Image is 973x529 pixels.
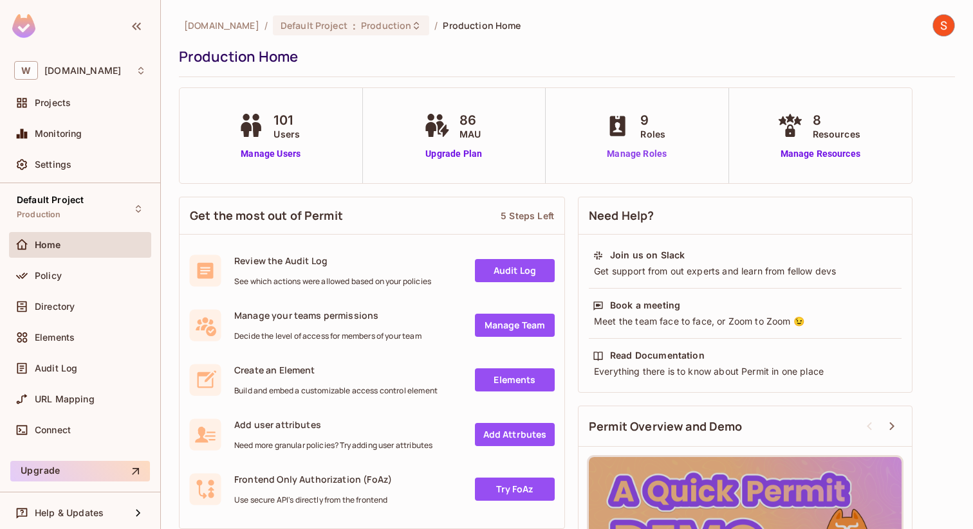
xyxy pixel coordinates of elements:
li: / [434,19,438,31]
span: Connect [35,425,71,435]
a: Try FoAz [475,478,555,501]
span: Manage your teams permissions [234,309,422,321]
div: Production Home [179,47,949,66]
div: Book a meeting [610,299,680,312]
span: Help & Updates [35,508,104,518]
span: Policy [35,271,62,281]
span: : [352,21,357,31]
span: Frontend Only Authorization (FoAz) [234,473,392,485]
li: / [264,19,268,31]
a: Audit Log [475,259,555,282]
span: Monitoring [35,129,82,139]
span: Settings [35,159,71,170]
span: Home [35,240,61,250]
a: Upgrade Plan [421,147,487,161]
a: Manage Users [235,147,306,161]
div: 5 Steps Left [501,210,554,222]
a: Manage Roles [602,147,672,161]
div: Join us on Slack [610,249,685,262]
span: 101 [273,111,300,130]
span: Production [17,210,61,220]
span: Add user attributes [234,418,432,431]
span: 8 [813,111,860,130]
span: Production Home [443,19,521,31]
img: SReyMgAAAABJRU5ErkJggg== [12,14,35,38]
span: Directory [35,301,75,312]
img: Shubhang Singhal [933,15,954,36]
span: Default Project [281,19,347,31]
span: Projects [35,98,71,108]
span: Production [361,19,411,31]
span: Audit Log [35,363,77,373]
span: W [14,61,38,80]
a: Elements [475,368,555,391]
span: MAU [459,127,481,141]
div: Read Documentation [610,349,705,362]
span: Need more granular policies? Try adding user attributes [234,440,432,451]
span: Permit Overview and Demo [589,418,743,435]
a: Add Attrbutes [475,423,555,446]
span: See which actions were allowed based on your policies [234,276,431,287]
span: Use secure API's directly from the frontend [234,495,392,505]
div: Everything there is to know about Permit in one place [593,365,898,378]
span: 86 [459,111,481,130]
span: Decide the level of access for members of your team [234,331,422,341]
span: the active workspace [184,19,259,31]
span: Elements [35,332,75,343]
span: Roles [640,127,665,141]
div: Get support from out experts and learn from fellow devs [593,265,898,278]
div: Meet the team face to face, or Zoom to Zoom 😉 [593,315,898,328]
span: Create an Element [234,364,438,376]
span: URL Mapping [35,394,95,404]
button: Upgrade [10,461,150,481]
a: Manage Resources [774,147,867,161]
span: Need Help? [589,208,654,224]
a: Manage Team [475,314,555,337]
span: Resources [813,127,860,141]
span: Review the Audit Log [234,255,431,267]
span: 9 [640,111,665,130]
span: Default Project [17,195,84,205]
span: Build and embed a customizable access control element [234,386,438,396]
span: Workspace: withpronto.com [44,66,121,76]
span: Users [273,127,300,141]
span: Get the most out of Permit [190,208,343,224]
